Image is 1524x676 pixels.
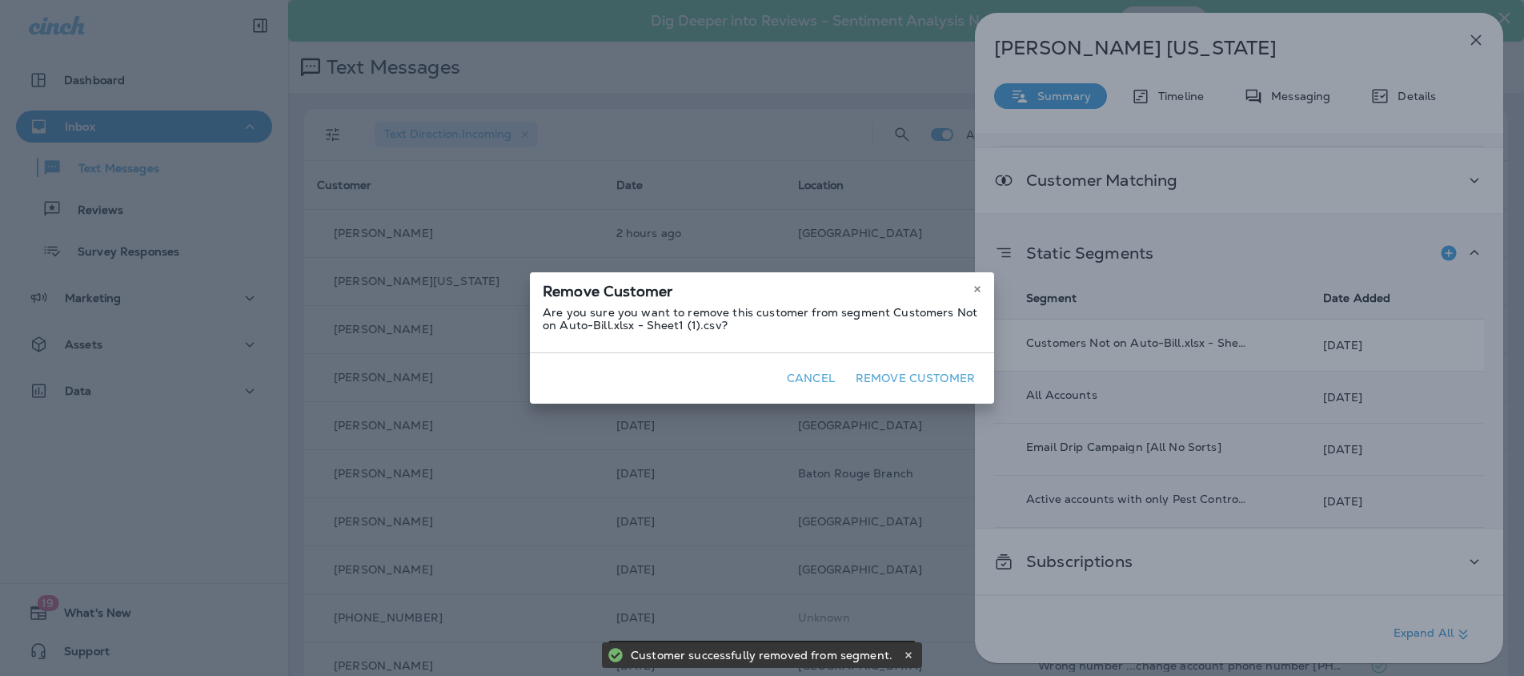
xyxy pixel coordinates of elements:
div: Customer successfully removed from segment. [631,642,900,668]
div: Remove Customer [530,272,994,306]
p: Are you sure you want to remove this customer from segment Customers Not on Auto-Bill.xlsx - Shee... [543,306,981,332]
div: Customer successfully removed from segment. [636,641,895,666]
button: Remove Customer [849,366,981,391]
button: Cancel [780,366,841,391]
